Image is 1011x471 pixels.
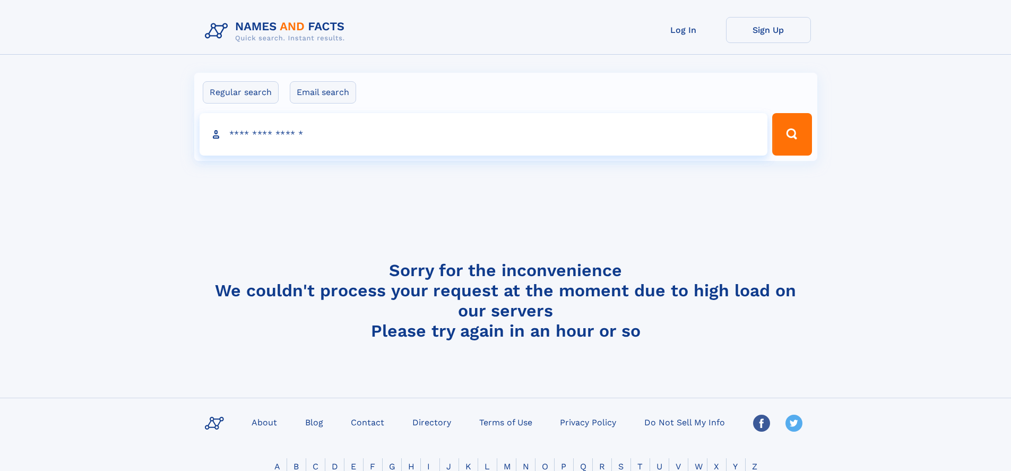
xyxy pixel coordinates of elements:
label: Regular search [203,81,279,104]
a: Blog [301,414,327,430]
input: search input [200,113,768,156]
h4: Sorry for the inconvenience We couldn't process your request at the moment due to high load on ou... [201,260,811,341]
a: Terms of Use [475,414,537,430]
img: Twitter [785,415,802,432]
a: Sign Up [726,17,811,43]
img: Facebook [753,415,770,432]
a: About [247,414,281,430]
a: Directory [408,414,455,430]
button: Search Button [772,113,811,156]
a: Contact [347,414,388,430]
a: Privacy Policy [556,414,620,430]
img: Logo Names and Facts [201,17,353,46]
a: Do Not Sell My Info [640,414,729,430]
label: Email search [290,81,356,104]
a: Log In [641,17,726,43]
